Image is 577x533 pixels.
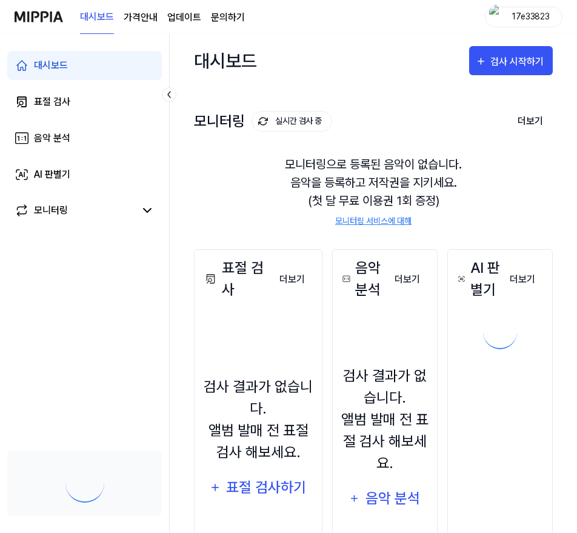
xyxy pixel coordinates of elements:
[194,141,553,242] div: 모니터링으로 등록된 음악이 없습니다. 음악을 등록하고 저작권을 지키세요. (첫 달 무료 이용권 1회 증정)
[335,215,412,227] a: 모니터링 서비스에 대해
[34,167,70,182] div: AI 판별기
[364,487,421,510] div: 음악 분석
[455,257,500,301] div: AI 판별기
[340,257,385,301] div: 음악 분석
[202,257,270,301] div: 표절 검사
[508,109,553,134] button: 더보기
[34,95,70,109] div: 표절 검사
[225,476,307,499] div: 표절 검사하기
[202,376,315,463] div: 검사 결과가 없습니다. 앨범 발매 전 표절 검사 해보세요.
[500,267,545,292] button: 더보기
[194,46,257,75] div: 대시보드
[507,10,555,23] div: 17e33823
[80,1,114,34] a: 대시보드
[489,5,504,29] img: profile
[469,46,553,75] button: 검사 시작하기
[385,267,430,292] button: 더보기
[270,267,315,292] button: 더보기
[258,116,268,126] img: monitoring Icon
[34,203,68,218] div: 모니터링
[7,51,162,80] a: 대시보드
[34,58,68,73] div: 대시보드
[211,10,245,25] a: 문의하기
[485,7,562,27] button: profile17e33823
[341,484,429,513] button: 음악 분석
[15,203,135,218] a: 모니터링
[7,124,162,153] a: 음악 분석
[7,160,162,189] a: AI 판별기
[252,111,332,132] button: 실시간 검사 중
[194,111,332,132] div: 모니터링
[490,54,547,70] div: 검사 시작하기
[340,365,430,474] div: 검사 결과가 없습니다. 앨범 발매 전 표절 검사 해보세요.
[7,87,162,116] a: 표절 검사
[34,131,70,146] div: 음악 분석
[202,473,315,502] button: 표절 검사하기
[167,10,201,25] a: 업데이트
[124,10,158,25] a: 가격안내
